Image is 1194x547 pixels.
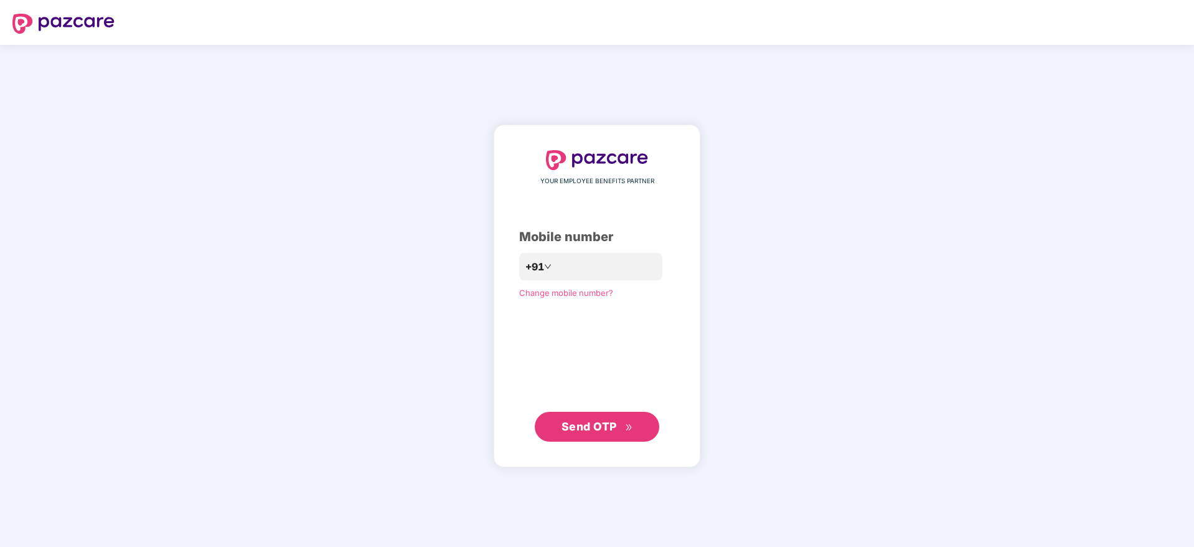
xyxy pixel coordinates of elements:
[546,150,648,170] img: logo
[625,424,633,432] span: double-right
[544,263,552,270] span: down
[535,412,659,442] button: Send OTPdouble-right
[540,176,654,186] span: YOUR EMPLOYEE BENEFITS PARTNER
[562,420,617,433] span: Send OTP
[519,227,675,247] div: Mobile number
[525,259,544,275] span: +91
[12,14,115,34] img: logo
[519,288,613,298] a: Change mobile number?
